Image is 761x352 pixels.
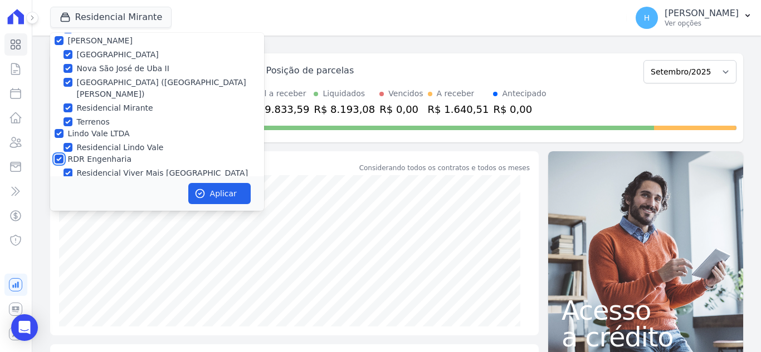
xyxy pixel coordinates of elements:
[562,324,730,350] span: a crédito
[77,167,248,179] label: Residencial Viver Mais [GEOGRAPHIC_DATA]
[379,102,423,117] div: R$ 0,00
[428,102,489,117] div: R$ 1.640,51
[50,7,172,28] button: Residencial Mirante
[665,8,739,19] p: [PERSON_NAME]
[248,102,310,117] div: R$ 9.833,59
[248,88,310,100] div: Total a receber
[77,49,159,61] label: [GEOGRAPHIC_DATA]
[266,64,354,77] div: Posição de parcelas
[68,129,130,138] label: Lindo Vale LTDA
[562,297,730,324] span: Acesso
[627,2,761,33] button: H [PERSON_NAME] Ver opções
[188,183,251,204] button: Aplicar
[388,88,423,100] div: Vencidos
[644,14,650,22] span: H
[665,19,739,28] p: Ver opções
[437,88,475,100] div: A receber
[77,102,153,114] label: Residencial Mirante
[359,163,530,173] div: Considerando todos os contratos e todos os meses
[323,88,365,100] div: Liquidados
[11,314,38,341] div: Open Intercom Messenger
[77,77,264,100] label: [GEOGRAPHIC_DATA] ([GEOGRAPHIC_DATA][PERSON_NAME])
[493,102,546,117] div: R$ 0,00
[68,155,131,163] label: RDR Engenharia
[77,116,110,128] label: Terrenos
[314,102,375,117] div: R$ 8.193,08
[502,88,546,100] div: Antecipado
[77,63,169,75] label: Nova São José de Uba II
[68,36,133,45] label: [PERSON_NAME]
[77,142,164,153] label: Residencial Lindo Vale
